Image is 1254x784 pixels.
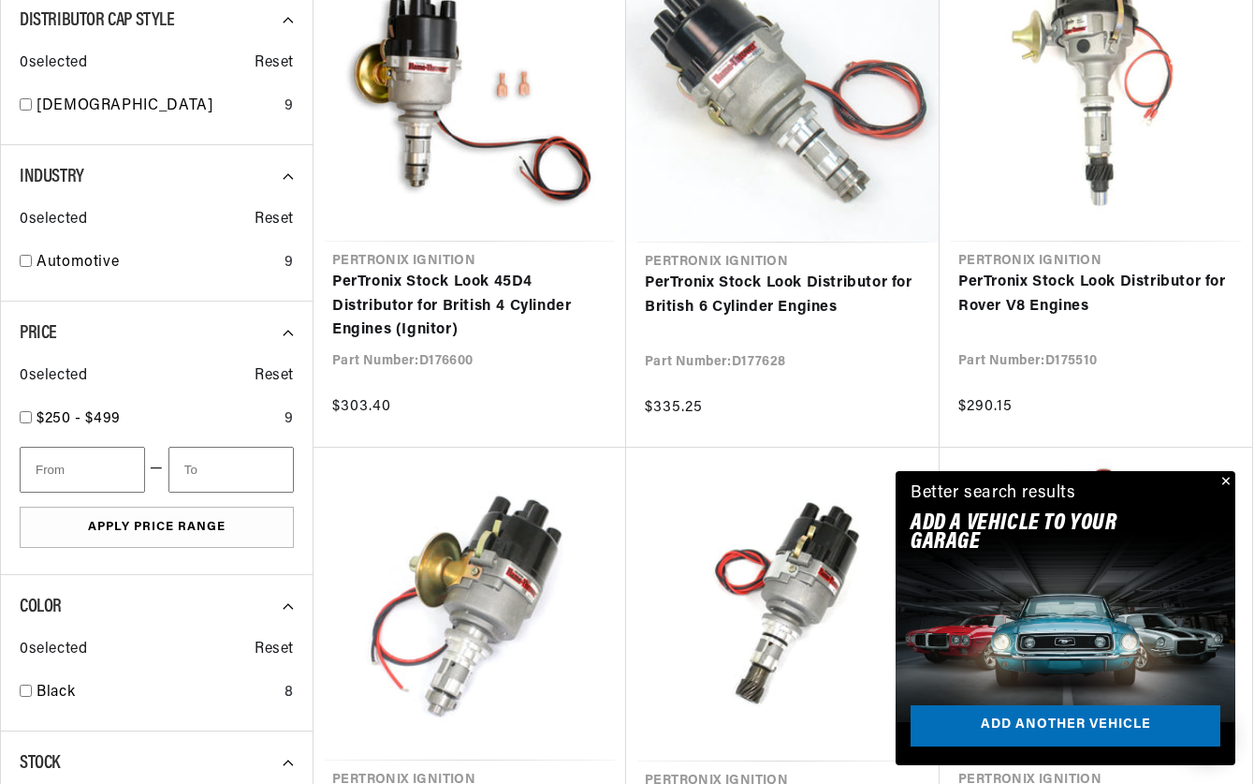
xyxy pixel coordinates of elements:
a: [DEMOGRAPHIC_DATA] [36,95,277,119]
span: 0 selected [20,364,87,389]
input: From [20,447,145,493]
span: Stock [20,754,60,773]
a: PerTronix Stock Look 45D4 Distributor for British 4 Cylinder Engines (Ignitor) [332,271,607,343]
span: Color [20,598,62,616]
div: 9 [284,407,294,432]
div: 8 [284,681,294,705]
a: PerTronix Stock Look Distributor for Rover V8 Engines [958,271,1233,318]
span: 0 selected [20,638,87,662]
span: Reset [255,638,294,662]
span: Reset [255,364,294,389]
button: Apply Price Range [20,507,294,549]
a: Add another vehicle [911,705,1220,747]
span: Distributor Cap Style [20,11,175,30]
span: Reset [255,52,294,76]
span: $250 - $499 [36,411,121,426]
a: Automotive [36,251,277,275]
span: 0 selected [20,208,87,232]
button: Close [1213,471,1235,494]
h2: Add A VEHICLE to your garage [911,514,1174,553]
span: Reset [255,208,294,232]
span: 0 selected [20,52,87,76]
div: Better search results [911,481,1076,508]
input: To [168,447,294,493]
a: PerTronix Stock Look Distributor for British 6 Cylinder Engines [645,272,921,319]
div: 9 [284,251,294,275]
span: Price [20,324,57,343]
span: Industry [20,168,84,186]
span: — [150,457,164,481]
div: 9 [284,95,294,119]
a: Black [36,681,277,705]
